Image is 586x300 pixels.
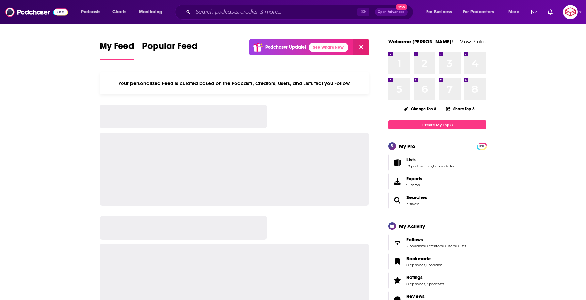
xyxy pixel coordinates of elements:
[406,195,427,200] a: Searches
[400,105,440,113] button: Change Top 8
[388,192,486,209] span: Searches
[425,244,425,248] span: ,
[388,272,486,289] span: Ratings
[181,5,419,20] div: Search podcasts, credits, & more...
[563,5,578,19] button: Show profile menu
[446,103,475,115] button: Share Top 8
[563,5,578,19] span: Logged in as callista
[193,7,357,17] input: Search podcasts, credits, & more...
[357,8,369,16] span: ⌘ K
[142,40,198,55] span: Popular Feed
[563,5,578,19] img: User Profile
[425,282,426,286] span: ,
[76,7,109,17] button: open menu
[406,293,445,299] a: Reviews
[399,223,425,229] div: My Activity
[406,237,423,243] span: Follows
[508,8,519,17] span: More
[139,8,162,17] span: Monitoring
[426,8,452,17] span: For Business
[388,39,453,45] a: Welcome [PERSON_NAME]!
[375,8,408,16] button: Open AdvancedNew
[425,244,443,248] a: 0 creators
[142,40,198,60] a: Popular Feed
[81,8,100,17] span: Podcasts
[433,164,455,168] a: 1 episode list
[406,183,422,187] span: 9 items
[529,7,540,18] a: Show notifications dropdown
[378,10,405,14] span: Open Advanced
[391,196,404,205] a: Searches
[391,158,404,167] a: Lists
[422,7,460,17] button: open menu
[406,282,425,286] a: 0 episodes
[478,144,485,149] span: PRO
[388,154,486,171] span: Lists
[545,7,555,18] a: Show notifications dropdown
[443,244,443,248] span: ,
[5,6,68,18] img: Podchaser - Follow, Share and Rate Podcasts
[459,7,504,17] button: open menu
[396,4,407,10] span: New
[388,234,486,251] span: Follows
[391,276,404,285] a: Ratings
[426,282,444,286] a: 2 podcasts
[425,263,426,267] span: ,
[388,253,486,270] span: Bookmarks
[443,244,456,248] a: 0 users
[406,263,425,267] a: 0 episodes
[391,257,404,266] a: Bookmarks
[135,7,171,17] button: open menu
[406,275,423,280] span: Ratings
[426,263,442,267] a: 1 podcast
[406,256,442,261] a: Bookmarks
[406,176,422,182] span: Exports
[391,177,404,186] span: Exports
[460,39,486,45] a: View Profile
[100,40,134,55] span: My Feed
[432,164,433,168] span: ,
[456,244,466,248] a: 0 lists
[406,157,416,163] span: Lists
[406,293,425,299] span: Reviews
[388,120,486,129] a: Create My Top 8
[406,275,444,280] a: Ratings
[108,7,130,17] a: Charts
[309,43,348,52] a: See What's New
[112,8,126,17] span: Charts
[399,143,415,149] div: My Pro
[406,256,431,261] span: Bookmarks
[406,202,419,206] a: 3 saved
[406,164,432,168] a: 10 podcast lists
[478,143,485,148] a: PRO
[406,244,425,248] a: 2 podcasts
[388,173,486,190] a: Exports
[406,237,466,243] a: Follows
[463,8,494,17] span: For Podcasters
[265,44,306,50] p: Podchaser Update!
[391,238,404,247] a: Follows
[100,40,134,60] a: My Feed
[504,7,528,17] button: open menu
[406,157,455,163] a: Lists
[456,244,456,248] span: ,
[100,72,369,94] div: Your personalized Feed is curated based on the Podcasts, Creators, Users, and Lists that you Follow.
